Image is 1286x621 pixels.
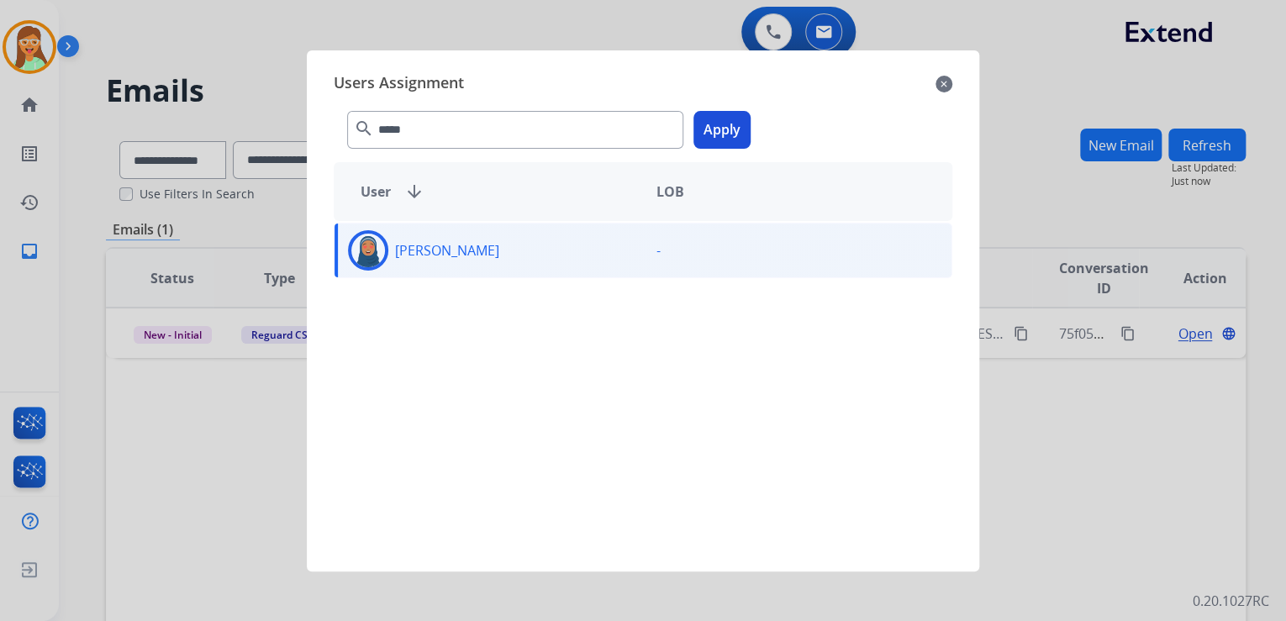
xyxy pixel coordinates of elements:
[693,111,751,149] button: Apply
[395,240,499,261] p: [PERSON_NAME]
[354,118,374,139] mat-icon: search
[404,182,424,202] mat-icon: arrow_downward
[656,182,684,202] span: LOB
[936,74,952,94] mat-icon: close
[334,71,464,97] span: Users Assignment
[347,182,643,202] div: User
[656,240,661,261] p: -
